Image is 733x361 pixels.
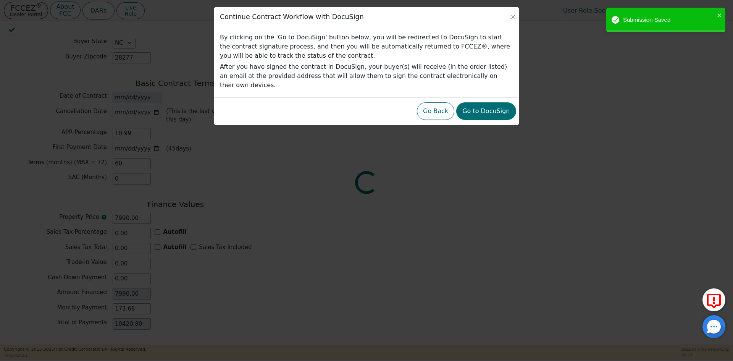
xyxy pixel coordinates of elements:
[456,102,516,120] button: Go to DocuSign
[220,13,364,21] h3: Continue Contract Workflow with DocuSign
[509,13,517,21] button: Close
[220,33,513,60] p: By clicking on the 'Go to DocuSign' button below, you will be redirected to DocuSign to start the...
[220,62,513,90] p: After you have signed the contract in DocuSign, your buyer(s) will receive (in the order listed) ...
[702,288,725,311] button: Report Error to FCC
[717,11,722,19] button: close
[417,102,454,120] button: Go Back
[623,16,715,24] div: Submission Saved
